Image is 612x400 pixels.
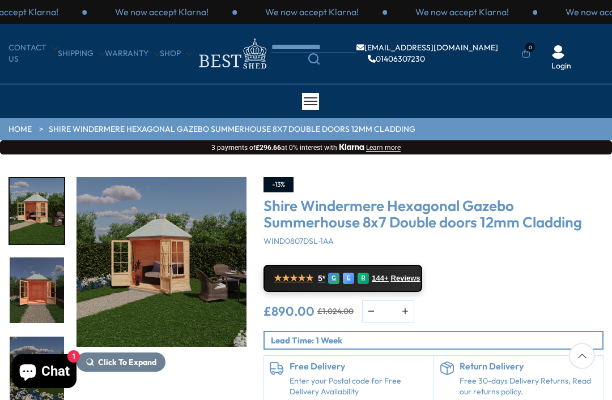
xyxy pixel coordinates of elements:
[387,6,537,18] div: 1 / 3
[551,61,571,72] a: Login
[49,124,415,135] a: Shire Windermere Hexagonal Gazebo Summerhouse 8x7 Double doors 12mm Cladding
[290,376,428,398] a: Enter your Postal code for Free Delivery Availability
[58,48,105,59] a: Shipping
[525,42,535,52] span: 0
[522,48,530,59] a: 0
[551,45,565,59] img: User Icon
[274,273,313,283] span: ★★★★★
[265,6,359,18] p: We now accept Klarna!
[271,53,356,64] a: Search
[358,273,369,284] div: R
[8,256,65,324] div: 11 / 14
[8,124,32,135] a: HOME
[8,42,58,64] a: CONTACT US
[372,274,388,283] span: 144+
[460,376,598,398] p: Free 30-days Delivery Returns, Read our returns policy.
[8,177,65,245] div: 10 / 14
[98,357,156,367] span: Click To Expand
[10,257,64,323] img: WindermereSummerhouse_GARDEN_FRONT_OPEN_200x200.jpg
[343,273,354,284] div: E
[391,274,420,283] span: Reviews
[263,236,334,246] span: WIND0807DSL-1AA
[368,55,425,63] a: 01406307230
[415,6,509,18] p: We now accept Klarna!
[115,6,209,18] p: We now accept Klarna!
[76,352,165,372] button: Click To Expand
[10,178,64,244] img: WindermereSummerhouse_GARDEN_RHLO1_200x200.jpg
[160,48,192,59] a: Shop
[87,6,237,18] div: 2 / 3
[356,44,498,51] a: [EMAIL_ADDRESS][DOMAIN_NAME]
[237,6,387,18] div: 3 / 3
[76,177,246,347] img: Shire Windermere Hexagonal Gazebo Summerhouse 8x7 Double doors 12mm Cladding
[317,307,354,315] del: £1,024.00
[290,362,428,372] h6: Free Delivery
[271,334,602,346] p: Lead Time: 1 Week
[192,35,271,72] img: logo
[105,48,160,59] a: Warranty
[263,177,294,192] div: -13%
[460,362,598,372] h6: Return Delivery
[9,354,80,391] inbox-online-store-chat: Shopify online store chat
[263,265,422,292] a: ★★★★★ 5* G E R 144+ Reviews
[263,305,314,317] ins: £890.00
[328,273,339,284] div: G
[263,198,603,230] h3: Shire Windermere Hexagonal Gazebo Summerhouse 8x7 Double doors 12mm Cladding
